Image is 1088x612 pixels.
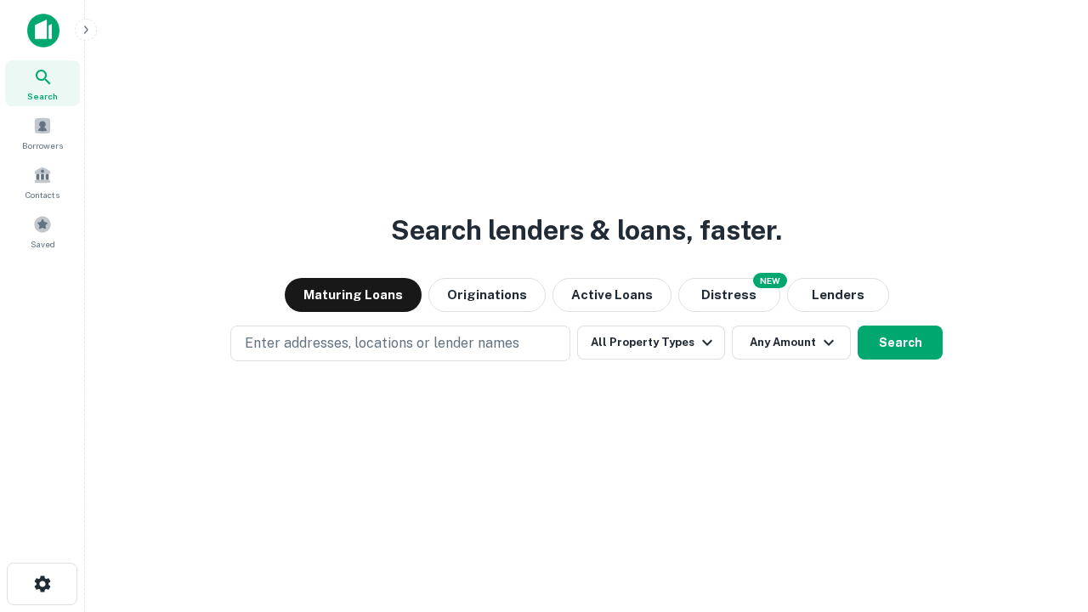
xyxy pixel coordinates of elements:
[245,333,519,354] p: Enter addresses, locations or lender names
[25,188,59,201] span: Contacts
[428,278,546,312] button: Originations
[5,60,80,106] a: Search
[787,278,889,312] button: Lenders
[27,89,58,103] span: Search
[753,273,787,288] div: NEW
[31,237,55,251] span: Saved
[285,278,422,312] button: Maturing Loans
[858,326,943,360] button: Search
[732,326,851,360] button: Any Amount
[230,326,570,361] button: Enter addresses, locations or lender names
[5,208,80,254] a: Saved
[5,110,80,156] a: Borrowers
[577,326,725,360] button: All Property Types
[5,159,80,205] a: Contacts
[391,210,782,251] h3: Search lenders & loans, faster.
[1003,476,1088,558] iframe: Chat Widget
[552,278,671,312] button: Active Loans
[27,14,59,48] img: capitalize-icon.png
[678,278,780,312] button: Search distressed loans with lien and other non-mortgage details.
[22,139,63,152] span: Borrowers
